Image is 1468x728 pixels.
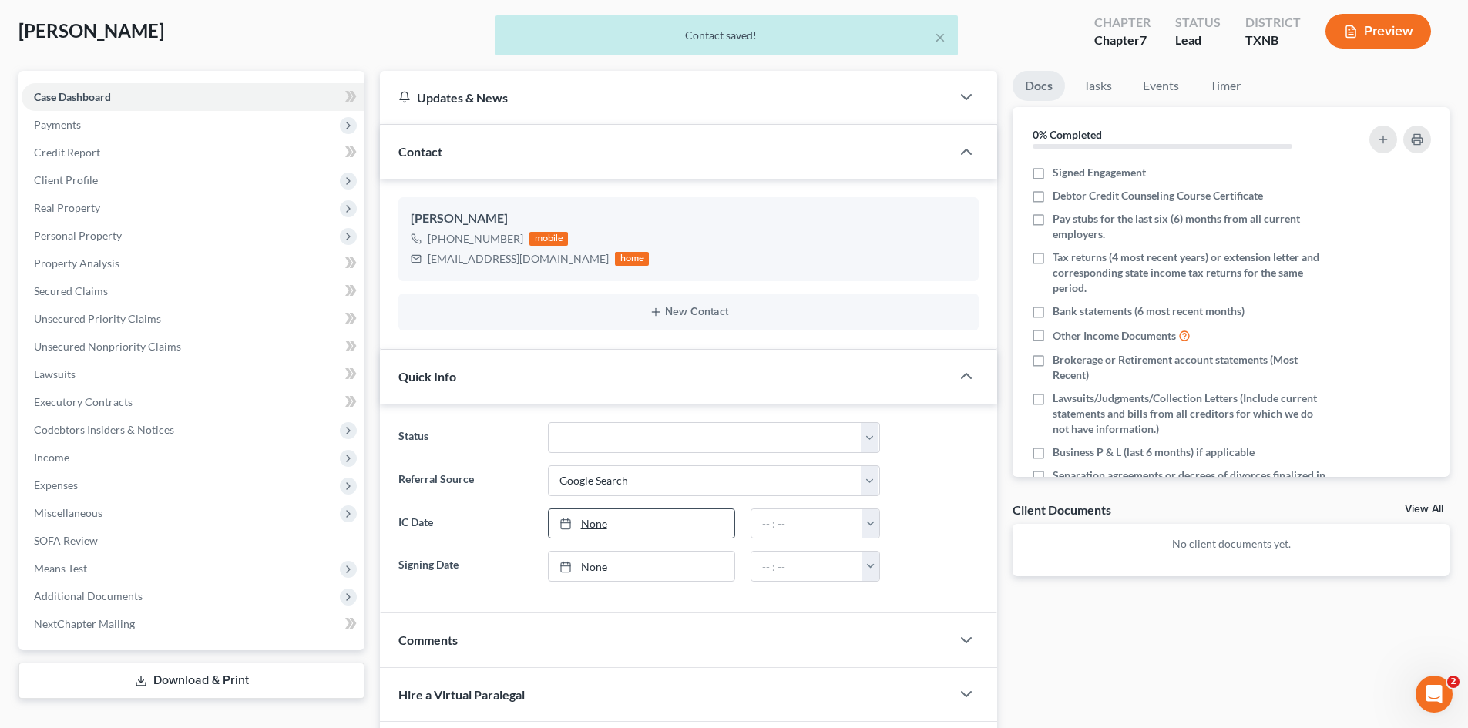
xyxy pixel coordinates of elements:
[1053,188,1263,203] span: Debtor Credit Counseling Course Certificate
[1325,14,1431,49] button: Preview
[398,369,456,384] span: Quick Info
[34,562,87,575] span: Means Test
[34,589,143,602] span: Additional Documents
[508,28,946,43] div: Contact saved!
[1053,352,1327,383] span: Brokerage or Retirement account statements (Most Recent)
[1405,504,1443,515] a: View All
[22,610,364,638] a: NextChapter Mailing
[1033,128,1102,141] strong: 0% Completed
[391,465,539,496] label: Referral Source
[1071,71,1124,101] a: Tasks
[529,232,568,246] div: mobile
[751,552,862,581] input: -- : --
[22,305,364,333] a: Unsecured Priority Claims
[549,552,734,581] a: None
[22,333,364,361] a: Unsecured Nonpriority Claims
[391,422,539,453] label: Status
[22,277,364,305] a: Secured Claims
[411,210,966,228] div: [PERSON_NAME]
[34,617,135,630] span: NextChapter Mailing
[34,229,122,242] span: Personal Property
[22,361,364,388] a: Lawsuits
[34,90,111,103] span: Case Dashboard
[1013,502,1111,518] div: Client Documents
[549,509,734,538] a: None
[1013,71,1065,101] a: Docs
[1416,676,1453,713] iframe: Intercom live chat
[34,201,100,214] span: Real Property
[1053,250,1327,296] span: Tax returns (4 most recent years) or extension letter and corresponding state income tax returns ...
[391,551,539,582] label: Signing Date
[22,83,364,111] a: Case Dashboard
[34,367,76,381] span: Lawsuits
[1094,14,1151,32] div: Chapter
[34,451,69,464] span: Income
[1245,14,1301,32] div: District
[398,144,442,159] span: Contact
[1175,14,1221,32] div: Status
[22,250,364,277] a: Property Analysis
[1053,328,1176,344] span: Other Income Documents
[34,395,133,408] span: Executory Contracts
[411,306,966,318] button: New Contact
[1053,211,1327,242] span: Pay stubs for the last six (6) months from all current employers.
[34,423,174,436] span: Codebtors Insiders & Notices
[1053,391,1327,437] span: Lawsuits/Judgments/Collection Letters (Include current statements and bills from all creditors fo...
[1447,676,1460,688] span: 2
[34,312,161,325] span: Unsecured Priority Claims
[34,146,100,159] span: Credit Report
[398,687,525,702] span: Hire a Virtual Paralegal
[34,534,98,547] span: SOFA Review
[428,251,609,267] div: [EMAIL_ADDRESS][DOMAIN_NAME]
[398,89,932,106] div: Updates & News
[34,173,98,186] span: Client Profile
[18,663,364,699] a: Download & Print
[1053,304,1245,319] span: Bank statements (6 most recent months)
[615,252,649,266] div: home
[22,527,364,555] a: SOFA Review
[935,28,946,46] button: ×
[428,231,523,247] div: [PHONE_NUMBER]
[398,632,458,647] span: Comments
[1130,71,1191,101] a: Events
[34,118,81,131] span: Payments
[1053,165,1146,180] span: Signed Engagement
[34,506,102,519] span: Miscellaneous
[391,508,539,539] label: IC Date
[34,478,78,491] span: Expenses
[1053,445,1255,460] span: Business P & L (last 6 months) if applicable
[34,284,108,297] span: Secured Claims
[1198,71,1253,101] a: Timer
[1053,468,1327,498] span: Separation agreements or decrees of divorces finalized in the past 2 years
[34,257,119,270] span: Property Analysis
[22,139,364,166] a: Credit Report
[34,340,181,353] span: Unsecured Nonpriority Claims
[751,509,862,538] input: -- : --
[22,388,364,416] a: Executory Contracts
[1025,536,1437,552] p: No client documents yet.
